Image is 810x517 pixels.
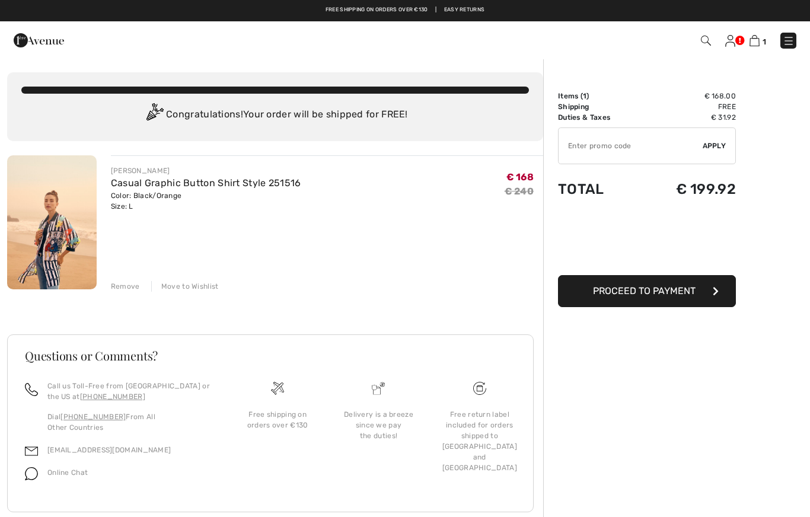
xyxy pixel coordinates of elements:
[558,91,641,101] td: Items ( )
[725,35,735,47] img: My Info
[337,409,419,441] div: Delivery is a breeze since we pay the duties!
[439,409,521,473] div: Free return label included for orders shipped to [GEOGRAPHIC_DATA] and [GEOGRAPHIC_DATA]
[641,101,736,112] td: Free
[60,413,126,421] a: [PHONE_NUMBER]
[271,382,284,395] img: Free shipping on orders over &#8364;130
[111,190,301,212] div: Color: Black/Orange Size: L
[701,36,711,46] img: Search
[558,101,641,112] td: Shipping
[47,468,88,477] span: Online Chat
[47,381,213,402] p: Call us Toll-Free from [GEOGRAPHIC_DATA] or the US at
[47,446,171,454] a: [EMAIL_ADDRESS][DOMAIN_NAME]
[151,281,219,292] div: Move to Wishlist
[703,141,726,151] span: Apply
[111,281,140,292] div: Remove
[111,165,301,176] div: [PERSON_NAME]
[21,103,529,127] div: Congratulations! Your order will be shipped for FREE!
[558,209,736,271] iframe: PayPal
[473,382,486,395] img: Free shipping on orders over &#8364;130
[25,445,38,458] img: email
[558,275,736,307] button: Proceed to Payment
[25,383,38,396] img: call
[558,169,641,209] td: Total
[47,411,213,433] p: Dial From All Other Countries
[435,6,436,14] span: |
[641,112,736,123] td: € 31.92
[111,177,301,189] a: Casual Graphic Button Shirt Style 251516
[7,155,97,289] img: Casual Graphic Button Shirt Style 251516
[763,37,766,46] span: 1
[558,112,641,123] td: Duties & Taxes
[80,392,145,401] a: [PHONE_NUMBER]
[583,92,586,100] span: 1
[641,169,736,209] td: € 199.92
[14,34,64,45] a: 1ère Avenue
[372,382,385,395] img: Delivery is a breeze since we pay the duties!
[505,186,534,197] s: € 240
[237,409,318,430] div: Free shipping on orders over €130
[750,35,760,46] img: Shopping Bag
[444,6,485,14] a: Easy Returns
[326,6,428,14] a: Free shipping on orders over €130
[641,91,736,101] td: € 168.00
[783,35,795,47] img: Menu
[142,103,166,127] img: Congratulation2.svg
[750,33,766,47] a: 1
[559,128,703,164] input: Promo code
[25,467,38,480] img: chat
[593,285,696,296] span: Proceed to Payment
[506,171,534,183] span: € 168
[25,350,516,362] h3: Questions or Comments?
[14,28,64,52] img: 1ère Avenue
